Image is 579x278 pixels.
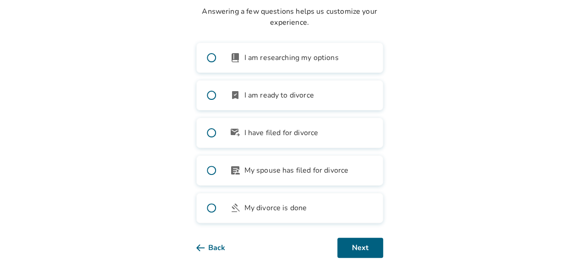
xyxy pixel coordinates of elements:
span: gavel [230,202,241,213]
p: Answering a few questions helps us customize your experience. [196,6,383,28]
span: My divorce is done [244,202,307,213]
button: Back [196,238,240,258]
button: Next [337,238,383,258]
span: bookmark_check [230,90,241,101]
span: book_2 [230,52,241,63]
span: My spouse has filed for divorce [244,165,349,176]
span: I am researching my options [244,52,339,63]
iframe: Chat Widget [533,234,579,278]
span: I have filed for divorce [244,127,319,138]
span: outgoing_mail [230,127,241,138]
span: article_person [230,165,241,176]
span: I am ready to divorce [244,90,314,101]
